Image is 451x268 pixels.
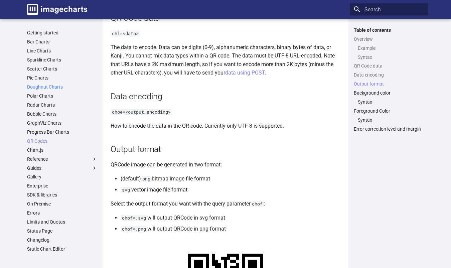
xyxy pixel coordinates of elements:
a: GraphViz Charts [27,120,97,126]
a: Image-Charts documentation [24,1,90,18]
a: Polar Charts [27,93,97,99]
a: Line Charts [27,48,97,54]
li: (default) bitmap image file format [121,174,340,183]
p: Select the output format you want with the query parameter : [111,199,340,208]
a: Pie Charts [27,75,97,81]
code: chl=<data> [111,30,140,36]
img: logo [27,4,87,15]
a: Gallery [27,174,97,180]
a: QR Codes [27,138,97,144]
code: chof=.svg [121,215,147,221]
a: Bar Charts [27,39,97,45]
h2: Data encoding [111,91,340,102]
p: QRCode image can be generated in two format: [111,160,340,169]
a: Sparkline Charts [27,57,97,63]
a: Bubble Charts [27,111,97,117]
a: Errors [27,210,97,216]
a: Enterprise [27,183,97,189]
a: Syntax [358,54,424,60]
a: Limits and Quotas [27,219,97,225]
li: will output QRCode in png format [121,225,340,233]
a: Scatter Charts [27,66,97,72]
h2: Output format [111,143,340,155]
a: Overview [354,36,424,42]
a: Background color [354,90,424,96]
a: SDK & libraries [27,192,97,198]
a: Syntax [358,117,424,123]
a: Radar Charts [27,102,97,108]
input: Search [350,3,428,15]
li: vector image file format [121,185,340,194]
code: choe=<output_encoding> [111,109,172,115]
label: Table of contents [350,27,428,33]
a: Getting started [27,30,97,36]
a: QR Code data [354,63,424,69]
li: will output QRCode in svg format [121,214,340,222]
a: Foreground Color [354,108,424,114]
a: Output format [354,81,424,87]
code: chof=.png [121,226,147,232]
nav: Background color [354,99,424,105]
a: Error correction level and margin [354,126,424,132]
code: png [141,176,152,182]
p: How to encode the data in the QR code. Currently only UTF-8 is supported. [111,122,340,130]
label: Guides [27,165,97,171]
a: data using POST [225,70,265,76]
a: Changelog [27,237,97,243]
a: Progress Bar Charts [27,129,97,135]
a: Status Page [27,228,97,234]
a: Data encoding [354,72,424,78]
label: Reference [27,156,97,162]
a: Example [358,45,424,51]
a: Doughnut Charts [27,84,97,90]
nav: Overview [354,45,424,60]
code: svg [121,187,131,193]
a: Syntax [358,99,424,105]
code: chof [251,201,264,207]
a: On Premise [27,201,97,207]
p: The data to encode. Data can be digits (0-9), alphanumeric characters, binary bytes of data, or K... [111,43,340,77]
a: Static Chart Editor [27,246,97,252]
nav: Foreground Color [354,117,424,123]
a: Chart.js [27,147,97,153]
nav: Table of contents [350,27,428,132]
